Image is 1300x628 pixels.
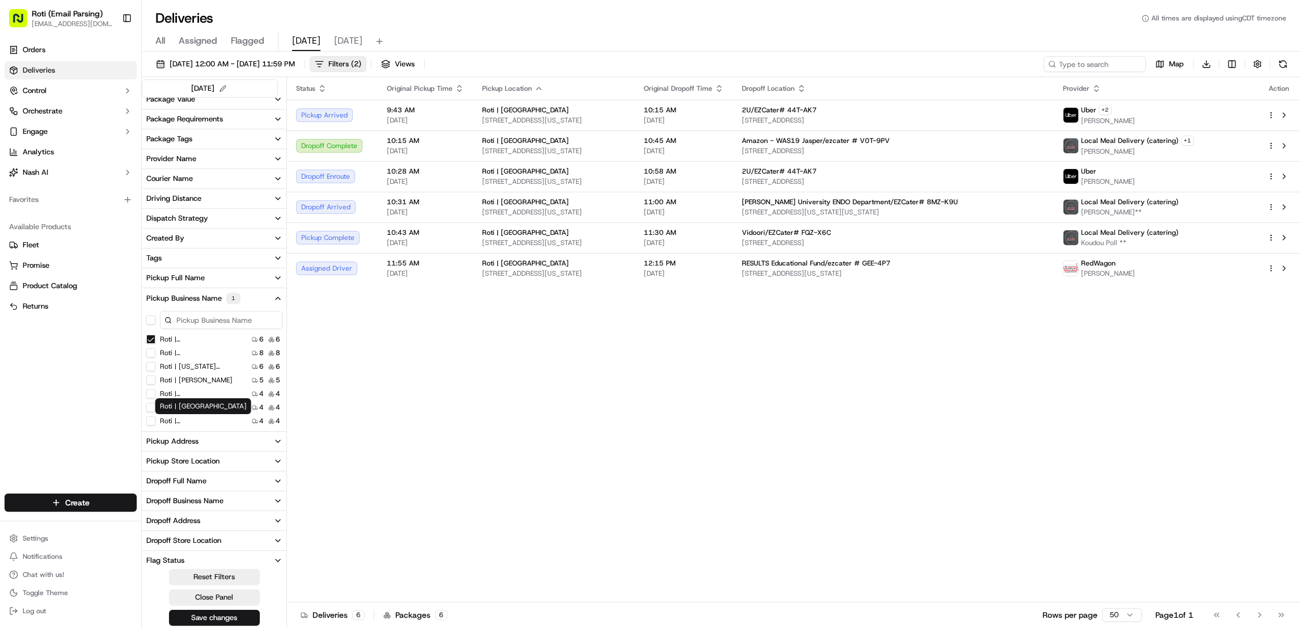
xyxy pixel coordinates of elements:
span: 4 [259,403,264,412]
label: Roti | [GEOGRAPHIC_DATA] [160,416,233,425]
span: [DATE] [644,177,724,186]
span: Packages [395,609,430,621]
span: [DATE] [644,146,724,155]
span: 11:55 AM [387,259,464,268]
span: Product Catalog [23,281,77,291]
div: Roti | [GEOGRAPHIC_DATA] [155,398,251,414]
button: Roti (Email Parsing) [32,8,103,19]
button: Toggle Theme [5,585,137,601]
span: Roti | [GEOGRAPHIC_DATA] [482,228,569,237]
a: Promise [9,260,132,271]
span: [STREET_ADDRESS][US_STATE] [482,208,626,217]
button: +1 [1181,136,1194,146]
label: Roti | [US_STATE][GEOGRAPHIC_DATA] [160,362,233,371]
div: Favorites [5,191,137,209]
span: Roti | [GEOGRAPHIC_DATA] [482,136,569,145]
span: Amazon - WAS19 Jasper/ezcater # V0T-9PV [742,136,890,145]
button: Package Value [142,90,287,109]
button: Package Requirements [142,109,287,129]
span: Views [395,59,415,69]
button: Package Tags [142,129,287,149]
label: Roti | [GEOGRAPHIC_DATA] and [US_STATE] [160,348,233,357]
img: lmd_logo.png [1063,230,1078,245]
button: Pickup Full Name [142,268,287,288]
span: [DATE] [387,208,464,217]
span: Assigned [179,34,217,48]
span: 2U/EZCater# 44T-AK7 [742,167,817,176]
span: 6 [276,335,280,344]
a: Powered byPylon [80,192,137,201]
img: lmd_logo.png [1063,200,1078,214]
span: [DATE] [387,146,464,155]
span: 10:31 AM [387,197,464,206]
span: 8 [259,348,264,357]
input: Pickup Business Name [160,311,282,329]
span: 8 [276,348,280,357]
span: [DATE] [644,269,724,278]
div: Provider Name [146,154,196,164]
span: Chat with us! [23,570,64,579]
div: 💻 [96,166,105,175]
span: 10:15 AM [644,106,724,115]
img: time_to_eat_nevada_logo [1063,261,1078,276]
a: Analytics [5,143,137,161]
input: Type to search [1044,56,1146,72]
span: Local Meal Delivery (catering) [1081,197,1179,206]
button: Save changes [169,610,260,626]
span: Status [296,84,315,93]
span: Fleet [23,240,39,250]
button: Engage [5,123,137,141]
button: Roti (Email Parsing)[EMAIL_ADDRESS][DOMAIN_NAME] [5,5,117,32]
button: Reset Filters [169,569,260,585]
span: [STREET_ADDRESS][US_STATE] [482,116,626,125]
span: Roti | [GEOGRAPHIC_DATA] [482,106,569,115]
a: 📗Knowledge Base [7,160,91,180]
span: [PERSON_NAME] [1081,147,1194,156]
span: RedWagon [1081,259,1116,268]
span: 10:58 AM [644,167,724,176]
input: Got a question? Start typing here... [29,73,204,85]
a: Deliveries [5,61,137,79]
span: [DATE] [387,238,464,247]
span: [STREET_ADDRESS][US_STATE] [482,269,626,278]
img: lmd_logo.png [1063,138,1078,153]
span: Promise [23,260,49,271]
span: API Documentation [107,165,182,176]
button: Provider Name [142,149,287,168]
button: Chat with us! [5,567,137,583]
button: Dropoff Business Name [142,491,287,511]
button: Control [5,82,137,100]
button: +2 [1099,105,1112,115]
span: All [155,34,165,48]
span: Orders [23,45,45,55]
button: Map [1150,56,1189,72]
div: Pickup Address [146,436,199,446]
button: Notifications [5,549,137,564]
label: Roti | [GEOGRAPHIC_DATA] [160,335,233,344]
span: 10:15 AM [387,136,464,145]
span: 4 [276,389,280,398]
span: Map [1169,59,1184,69]
button: Driving Distance [142,189,287,208]
button: Log out [5,603,137,619]
button: [DATE] 12:00 AM - [DATE] 11:59 PM [151,56,300,72]
span: [STREET_ADDRESS][US_STATE] [482,177,626,186]
button: Nash AI [5,163,137,182]
div: Package Requirements [146,114,223,124]
div: Dropoff Full Name [146,476,206,486]
button: Start new chat [193,112,206,125]
span: 11:00 AM [644,197,724,206]
span: [STREET_ADDRESS] [742,146,1045,155]
button: [EMAIL_ADDRESS][DOMAIN_NAME] [32,19,113,28]
button: Refresh [1275,56,1291,72]
span: Filters [328,59,361,69]
span: 5 [259,376,264,385]
span: Original Pickup Time [387,84,453,93]
span: Engage [23,127,48,137]
span: Returns [23,301,48,311]
button: Fleet [5,236,137,254]
span: Nash AI [23,167,48,178]
div: Pickup Store Location [146,456,220,466]
span: Orchestrate [23,106,62,116]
